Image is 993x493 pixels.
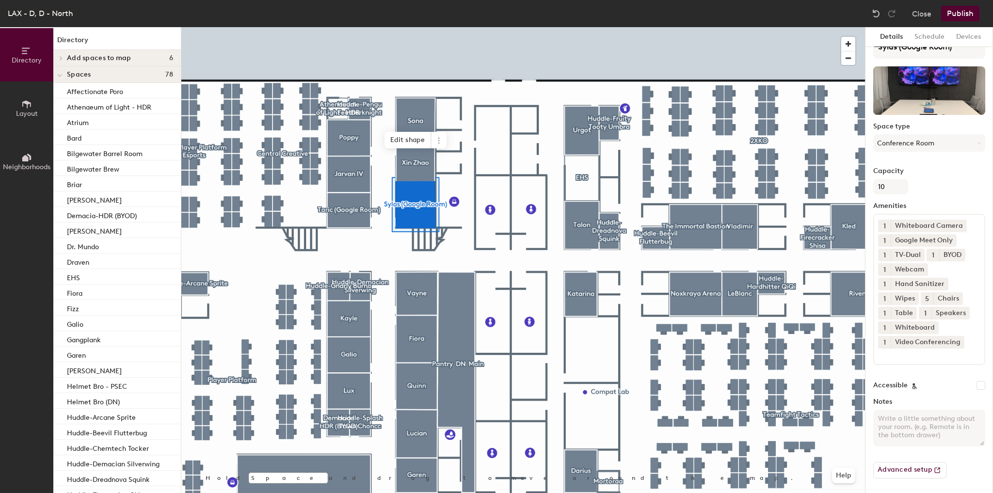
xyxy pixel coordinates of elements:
span: Edit shape [384,132,431,148]
p: [PERSON_NAME] [67,364,122,375]
p: Briar [67,178,82,189]
button: 1 [878,234,891,247]
span: Directory [12,56,42,64]
span: 1 [883,323,886,333]
img: Redo [887,9,897,18]
button: 1 [919,307,931,319]
label: Notes [873,398,985,406]
p: EHS [67,271,80,282]
button: 1 [878,292,891,305]
label: Space type [873,123,985,130]
img: Undo [871,9,881,18]
div: Hand Sanitizer [891,278,948,290]
button: 1 [878,307,891,319]
div: LAX - D, D - North [8,7,73,19]
button: 1 [878,278,891,290]
div: Speakers [931,307,970,319]
button: 1 [878,220,891,232]
span: Layout [16,110,38,118]
div: Google Meet Only [891,234,957,247]
button: 1 [878,321,891,334]
p: Bilgewater Barrel Room [67,147,143,158]
img: The space named Sylas (Google Room) [873,66,985,115]
p: Fiora [67,286,82,298]
button: 1 [878,249,891,261]
div: Video Conferencing [891,336,964,349]
button: Details [874,27,909,47]
p: Helmet Bro (DN) [67,395,120,406]
p: Dr. Mundo [67,240,99,251]
span: 6 [169,54,173,62]
p: Draven [67,255,89,267]
div: TV-Dual [891,249,925,261]
button: Publish [941,6,979,21]
div: Webcam [891,263,928,276]
span: 1 [883,236,886,246]
h1: Directory [53,35,181,50]
span: 1 [883,250,886,260]
button: 1 [927,249,939,261]
span: 1 [883,279,886,289]
label: Accessible [873,382,908,389]
div: Table [891,307,917,319]
button: Devices [950,27,987,47]
button: Help [832,468,855,483]
button: Advanced setup [873,462,946,478]
span: 1 [883,294,886,304]
div: Chairs [933,292,963,305]
p: Helmet Bro - PSEC [67,380,127,391]
span: Neighborhoods [3,163,50,171]
p: Atrium [67,116,89,127]
p: Huddle-Chemtech Tocker [67,442,149,453]
p: Athenaeum of Light - HDR [67,100,151,111]
p: Garen [67,349,86,360]
span: 1 [883,265,886,275]
p: Huddle-Beevil Flutterbug [67,426,147,437]
p: [PERSON_NAME] [67,224,122,236]
label: Amenities [873,202,985,210]
p: Huddle-Dreadnova Squink [67,473,150,484]
p: Demacia-HDR (BYOD) [67,209,137,220]
span: 1 [883,221,886,231]
p: Huddle-Demacian Silverwing [67,457,160,468]
div: Wipes [891,292,919,305]
p: Galio [67,318,83,329]
span: 78 [165,71,173,79]
button: 1 [878,336,891,349]
span: 1 [924,308,927,318]
span: Spaces [67,71,91,79]
p: Bilgewater Brew [67,162,119,174]
span: 1 [883,308,886,318]
button: Close [912,6,931,21]
div: BYOD [939,249,965,261]
span: 1 [932,250,934,260]
p: Affectionate Poro [67,85,123,96]
div: Whiteboard Camera [891,220,967,232]
p: Fizz [67,302,79,313]
span: Add spaces to map [67,54,131,62]
label: Capacity [873,167,985,175]
button: 5 [921,292,933,305]
p: Bard [67,131,81,143]
span: 1 [883,337,886,348]
p: Gangplank [67,333,101,344]
div: Whiteboard [891,321,939,334]
button: Conference Room [873,134,985,152]
button: 1 [878,263,891,276]
p: [PERSON_NAME] [67,193,122,205]
button: Schedule [909,27,950,47]
p: Huddle-Arcane Sprite [67,411,136,422]
span: 5 [925,294,929,304]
